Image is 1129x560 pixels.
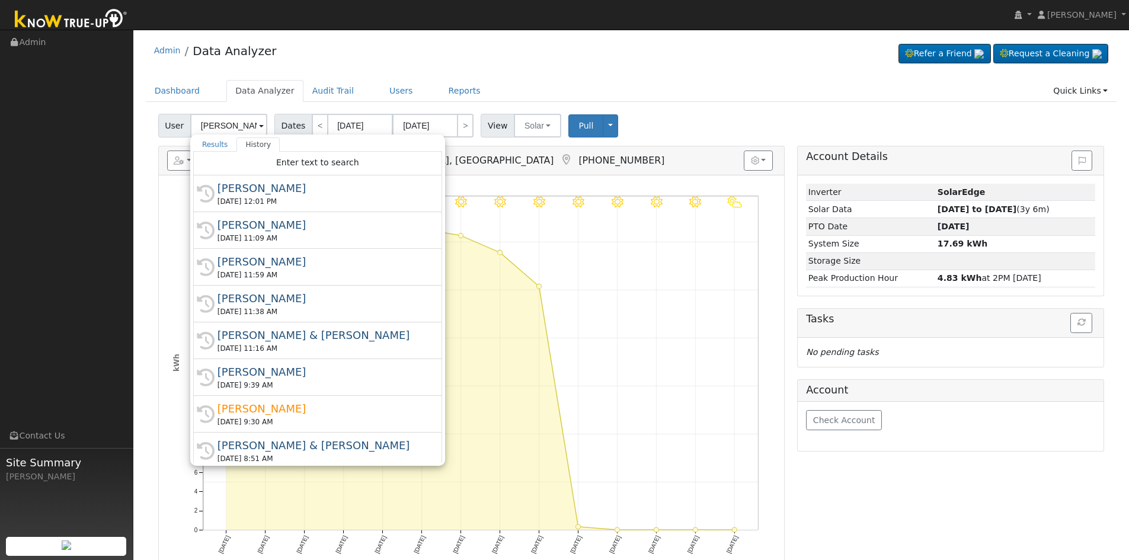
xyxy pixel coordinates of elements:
[806,235,935,252] td: System Size
[218,270,428,280] div: [DATE] 11:59 AM
[650,196,662,208] i: 9/27 - Clear
[806,384,848,396] h5: Account
[440,80,490,102] a: Reports
[218,254,428,270] div: [PERSON_NAME]
[536,284,541,289] circle: onclick=""
[197,442,215,460] i: History
[197,369,215,386] i: History
[806,151,1095,163] h5: Account Details
[568,114,603,137] button: Pull
[303,80,363,102] a: Audit Trail
[938,273,982,283] strong: 4.83 kWh
[615,527,619,532] circle: onclick=""
[806,218,935,235] td: PTO Date
[732,527,737,532] circle: onclick=""
[938,204,1050,214] span: (3y 6m)
[689,196,701,208] i: 9/28 - Clear
[226,80,303,102] a: Data Analyzer
[218,437,428,453] div: [PERSON_NAME] & [PERSON_NAME]
[218,306,428,317] div: [DATE] 11:38 AM
[373,535,387,555] text: [DATE]
[197,258,215,276] i: History
[569,535,583,555] text: [DATE]
[935,270,1095,287] td: at 2PM [DATE]
[938,187,985,197] strong: ID: 198912, authorized: 04/30/24
[197,185,215,203] i: History
[62,540,71,550] img: retrieve
[218,233,428,244] div: [DATE] 11:09 AM
[1092,49,1102,59] img: retrieve
[158,114,191,137] span: User
[727,196,742,208] i: 9/29 - PartlyCloudy
[693,527,698,532] circle: onclick=""
[236,137,280,152] a: History
[194,527,197,533] text: 0
[806,410,882,430] button: Check Account
[194,469,197,476] text: 6
[806,270,935,287] td: Peak Production Hour
[194,508,197,514] text: 2
[412,535,426,555] text: [DATE]
[146,80,209,102] a: Dashboard
[481,114,514,137] span: View
[647,535,661,555] text: [DATE]
[218,217,428,233] div: [PERSON_NAME]
[194,488,197,495] text: 4
[993,44,1108,64] a: Request a Cleaning
[457,114,474,137] a: >
[725,535,739,555] text: [DATE]
[172,354,181,372] text: kWh
[218,327,428,343] div: [PERSON_NAME] & [PERSON_NAME]
[806,313,1095,325] h5: Tasks
[491,535,504,555] text: [DATE]
[611,196,623,208] i: 9/26 - MostlyClear
[813,415,875,425] span: Check Account
[193,137,237,152] a: Results
[938,239,987,248] strong: 17.69 kWh
[193,44,276,58] a: Data Analyzer
[494,196,506,208] i: 9/23 - Clear
[217,535,231,555] text: [DATE]
[514,114,561,137] button: Solar
[9,7,133,33] img: Know True-Up
[218,380,428,391] div: [DATE] 9:39 AM
[190,114,267,137] input: Select a User
[218,417,428,427] div: [DATE] 9:30 AM
[380,80,422,102] a: Users
[806,347,878,357] i: No pending tasks
[806,184,935,201] td: Inverter
[452,535,465,555] text: [DATE]
[218,180,428,196] div: [PERSON_NAME]
[938,204,1016,214] strong: [DATE] to [DATE]
[686,535,700,555] text: [DATE]
[197,222,215,239] i: History
[218,290,428,306] div: [PERSON_NAME]
[256,535,270,555] text: [DATE]
[276,158,359,167] span: Enter text to search
[6,471,127,483] div: [PERSON_NAME]
[497,250,502,255] circle: onclick=""
[608,535,622,555] text: [DATE]
[559,154,573,166] a: Map
[274,114,312,137] span: Dates
[1072,151,1092,171] button: Issue History
[197,332,215,350] i: History
[218,343,428,354] div: [DATE] 11:16 AM
[575,524,580,529] circle: onclick=""
[458,233,463,238] circle: onclick=""
[1047,10,1117,20] span: [PERSON_NAME]
[1070,313,1092,333] button: Refresh
[197,295,215,313] i: History
[533,196,545,208] i: 9/24 - Clear
[806,252,935,270] td: Storage Size
[898,44,991,64] a: Refer a Friend
[578,155,664,166] span: [PHONE_NUMBER]
[806,201,935,218] td: Solar Data
[295,535,309,555] text: [DATE]
[334,535,348,555] text: [DATE]
[974,49,984,59] img: retrieve
[197,405,215,423] i: History
[1044,80,1117,102] a: Quick Links
[6,455,127,471] span: Site Summary
[218,364,428,380] div: [PERSON_NAME]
